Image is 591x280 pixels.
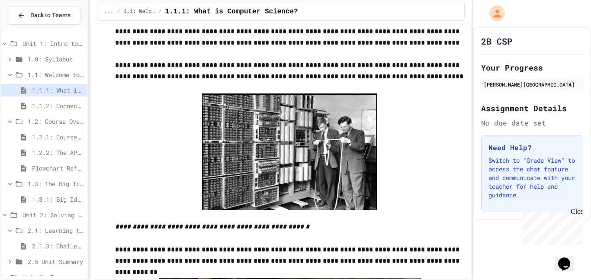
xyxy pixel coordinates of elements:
[28,257,84,266] span: 2.5 Unit Summary
[28,226,84,235] span: 2.1: Learning to Solve Hard Problems
[32,148,84,157] span: 1.2.2: The AP Exam
[165,6,298,17] span: 1.1.1: What is Computer Science?
[28,117,84,126] span: 1.2: Course Overview and the AP Exam
[555,245,582,271] iframe: chat widget
[117,8,120,15] span: /
[481,35,512,47] h1: 2B CSP
[8,6,80,25] button: Back to Teams
[32,86,84,95] span: 1.1.1: What is Computer Science?
[519,208,582,245] iframe: chat widget
[481,102,583,114] h2: Assignment Details
[30,11,71,20] span: Back to Teams
[28,55,84,64] span: 1.0: Syllabus
[488,142,576,153] h3: Need Help?
[22,210,84,219] span: Unit 2: Solving Problems in Computer Science
[481,61,583,74] h2: Your Progress
[488,156,576,200] p: Switch to "Grade View" to access the chat feature and communicate with your teacher for help and ...
[481,118,583,128] div: No due date set
[28,70,84,79] span: 1.1: Welcome to Computer Science
[32,195,84,204] span: 1.3.1: Big Idea 1 - Creative Development
[28,179,84,188] span: 1.3: The Big Ideas
[32,101,84,110] span: 1.1.2: Connect with Your World
[124,8,155,15] span: 1.1: Welcome to Computer Science
[3,3,60,55] div: Chat with us now!Close
[32,241,84,251] span: 2.1.3: Challenge Problem - The Bridge
[480,3,507,23] div: My Account
[32,164,84,173] span: Flowchart Reflection
[32,132,84,142] span: 1.2.1: Course Overview
[484,80,581,88] div: [PERSON_NAME][GEOGRAPHIC_DATA]
[158,8,161,15] span: /
[22,39,84,48] span: Unit 1: Intro to Computer Science
[104,8,114,15] span: ...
